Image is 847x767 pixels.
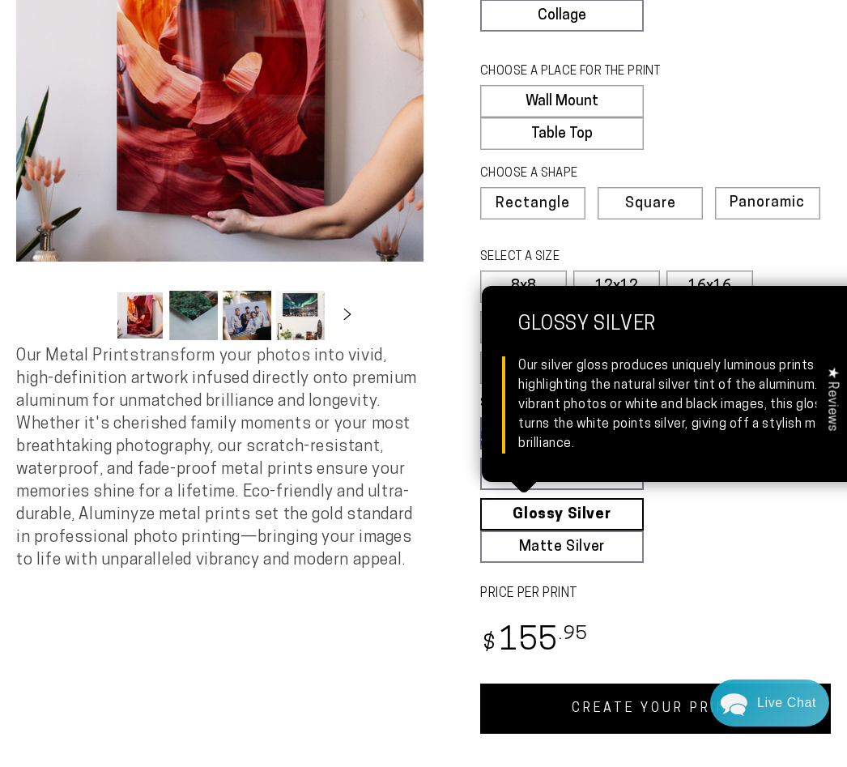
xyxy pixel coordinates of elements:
label: 16x16 [666,271,753,303]
legend: SELECT A SIZE [480,249,684,266]
legend: SELECT A FINISH [480,395,684,413]
label: Table Top [480,117,644,150]
bdi: 155 [480,626,588,658]
span: $ [483,633,496,655]
label: PRICE PER PRINT [480,585,831,603]
span: Panoramic [730,195,805,211]
div: Chat widget toggle [710,680,829,727]
a: CREATE YOUR PRINT [480,684,831,734]
button: Slide right [330,298,365,334]
a: Matte Silver [480,531,644,563]
button: Slide left [75,298,111,334]
span: Our Metal Prints transform your photos into vivid, high-definition artwork infused directly onto ... [16,348,417,569]
button: Load image 3 in gallery view [223,291,271,340]
sup: .95 [559,625,588,644]
legend: CHOOSE A SHAPE [480,165,684,183]
button: Load image 1 in gallery view [116,291,164,340]
button: Load image 4 in gallery view [276,291,325,340]
span: Square [625,197,676,211]
div: Click to open Judge.me floating reviews tab [816,354,847,444]
label: 5x5 [480,352,567,384]
label: 12x12 [573,271,660,303]
div: Contact Us Directly [757,680,816,727]
legend: CHOOSE A PLACE FOR THE PRINT [480,63,684,81]
label: 20x20 [480,311,567,343]
a: [PERSON_NAME] [480,458,644,490]
label: 8x8 [480,271,567,303]
button: Load image 2 in gallery view [169,291,218,340]
span: Rectangle [496,197,570,211]
label: Wall Mount [480,85,644,117]
a: Glossy Silver [480,498,644,531]
a: Glossy White [480,417,644,450]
